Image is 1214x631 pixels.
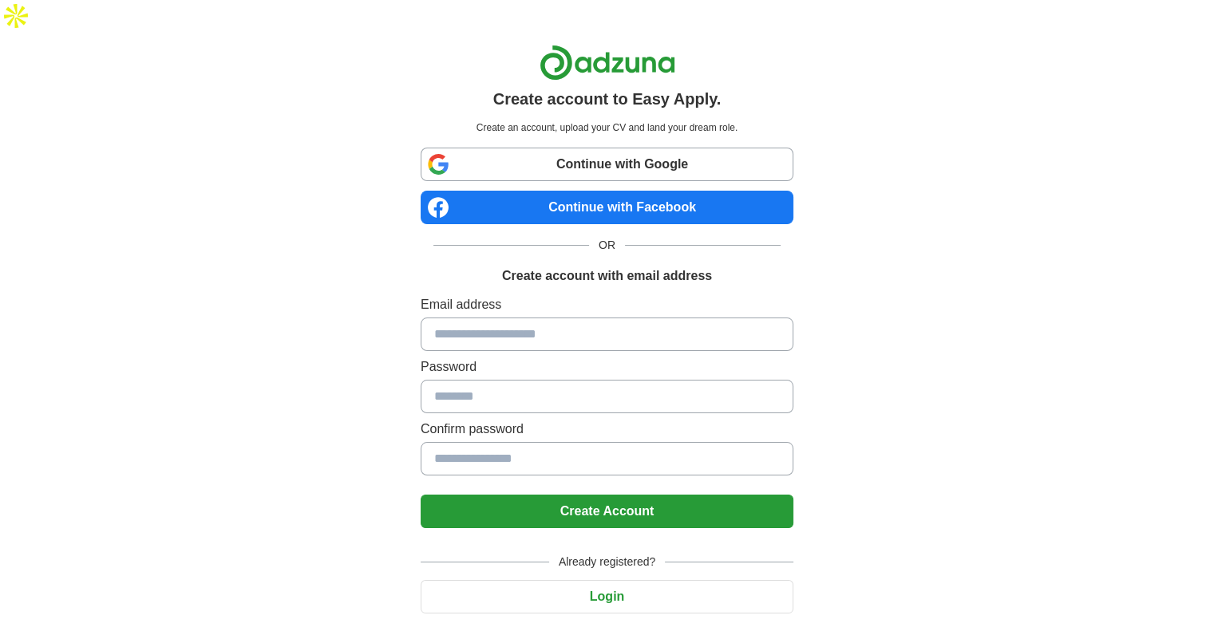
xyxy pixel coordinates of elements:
label: Password [421,357,793,377]
span: Already registered? [549,554,665,570]
label: Email address [421,295,793,314]
h1: Create account with email address [502,266,712,286]
button: Create Account [421,495,793,528]
p: Create an account, upload your CV and land your dream role. [424,120,790,135]
span: OR [589,237,625,254]
label: Confirm password [421,420,793,439]
a: Continue with Google [421,148,793,181]
button: Login [421,580,793,613]
h1: Create account to Easy Apply. [493,87,722,111]
a: Continue with Facebook [421,191,793,224]
a: Login [421,590,793,603]
img: Adzuna logo [540,45,675,81]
